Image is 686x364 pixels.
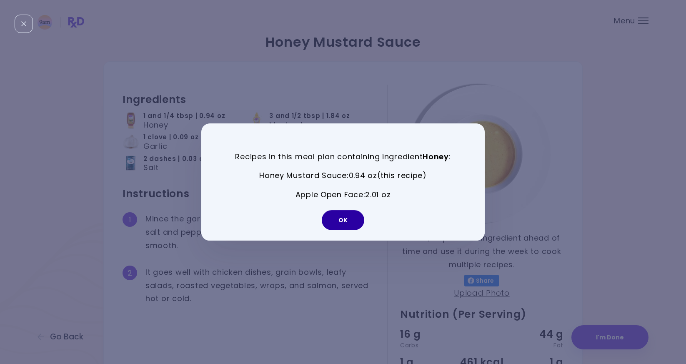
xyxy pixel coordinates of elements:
[222,169,464,182] p: Honey Mustard Sauce : 0.94 oz (this recipe)
[423,151,449,162] strong: Honey
[222,188,464,201] p: Apple Open Face : 2.01 oz
[222,151,464,163] p: Recipes in this meal plan containing ingredient :
[15,15,33,33] div: Close
[322,210,364,230] button: OK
